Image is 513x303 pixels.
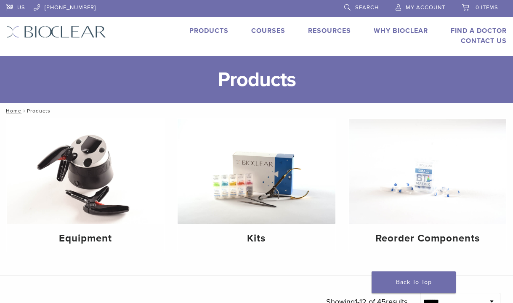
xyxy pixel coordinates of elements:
a: Back To Top [372,271,456,293]
a: Products [189,27,229,35]
img: Reorder Components [349,119,506,224]
span: / [21,109,27,113]
span: Search [355,4,379,11]
a: Resources [308,27,351,35]
img: Bioclear [6,26,106,38]
a: Kits [178,119,335,252]
a: Home [3,108,21,114]
h4: Equipment [13,231,157,246]
a: Reorder Components [349,119,506,252]
img: Equipment [7,119,164,224]
img: Kits [178,119,335,224]
a: Equipment [7,119,164,252]
a: Why Bioclear [374,27,428,35]
span: My Account [406,4,445,11]
span: 0 items [476,4,498,11]
h4: Kits [184,231,328,246]
a: Find A Doctor [451,27,507,35]
h4: Reorder Components [356,231,500,246]
a: Courses [251,27,285,35]
a: Contact Us [461,37,507,45]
